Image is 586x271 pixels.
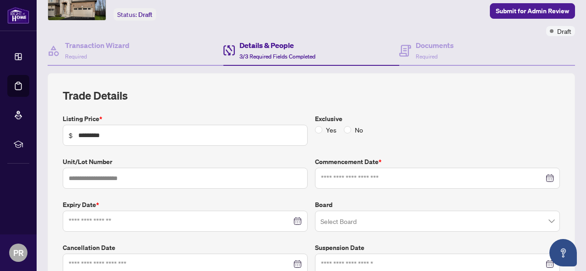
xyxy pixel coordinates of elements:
label: Unit/Lot Number [63,157,308,167]
span: PR [13,246,24,259]
label: Expiry Date [63,200,308,210]
label: Board [315,200,560,210]
h4: Documents [416,40,454,51]
span: Draft [557,26,571,36]
label: Commencement Date [315,157,560,167]
span: Required [65,53,87,60]
span: Draft [138,11,152,19]
button: Open asap [549,239,577,266]
button: Submit for Admin Review [490,3,575,19]
span: $ [69,130,73,140]
span: 3/3 Required Fields Completed [239,53,315,60]
h4: Details & People [239,40,315,51]
span: Submit for Admin Review [496,4,569,18]
h4: Transaction Wizard [65,40,130,51]
span: Required [416,53,438,60]
span: Yes [322,125,340,135]
label: Cancellation Date [63,243,308,253]
span: No [351,125,367,135]
label: Listing Price [63,114,308,124]
img: logo [7,7,29,24]
label: Exclusive [315,114,560,124]
label: Suspension Date [315,243,560,253]
div: Status: [114,8,156,21]
h2: Trade Details [63,88,560,103]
